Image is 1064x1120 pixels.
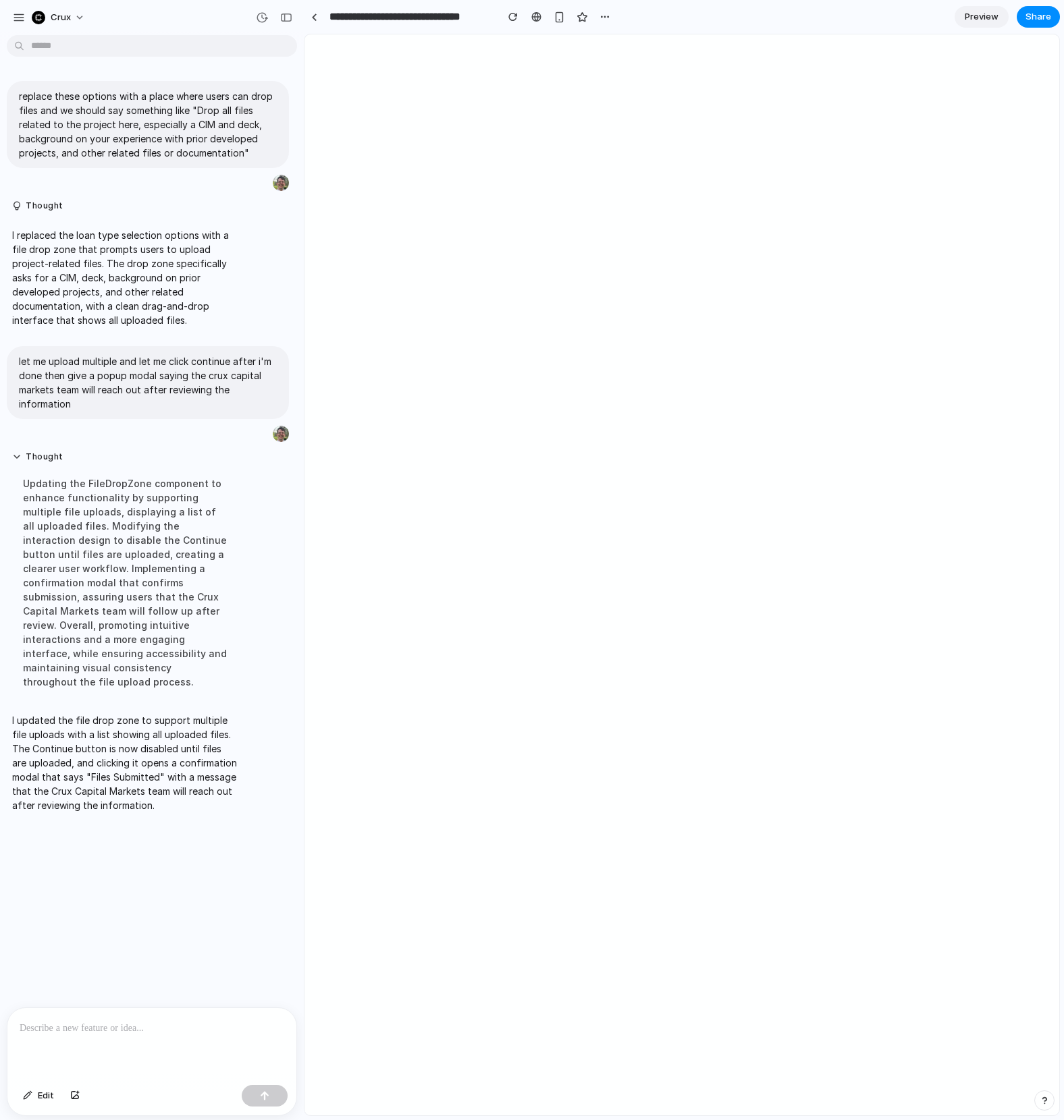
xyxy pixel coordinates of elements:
span: Crux [51,11,71,24]
button: Share [1017,6,1060,28]
button: Crux [26,7,92,28]
span: Preview [965,10,999,24]
p: let me upload multiple and let me click continue after i'm done then give a popup modal saying th... [19,354,277,411]
button: Edit [16,1085,61,1107]
div: Updating the FileDropZone component to enhance functionality by supporting multiple file uploads,... [12,468,238,697]
p: replace these options with a place where users can drop files and we should say something like "D... [19,89,277,160]
a: Preview [955,6,1009,28]
p: I updated the file drop zone to support multiple file uploads with a list showing all uploaded fi... [12,713,238,812]
span: Share [1026,10,1051,24]
p: I replaced the loan type selection options with a file drop zone that prompts users to upload pro... [12,228,238,327]
span: Edit [38,1089,54,1102]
